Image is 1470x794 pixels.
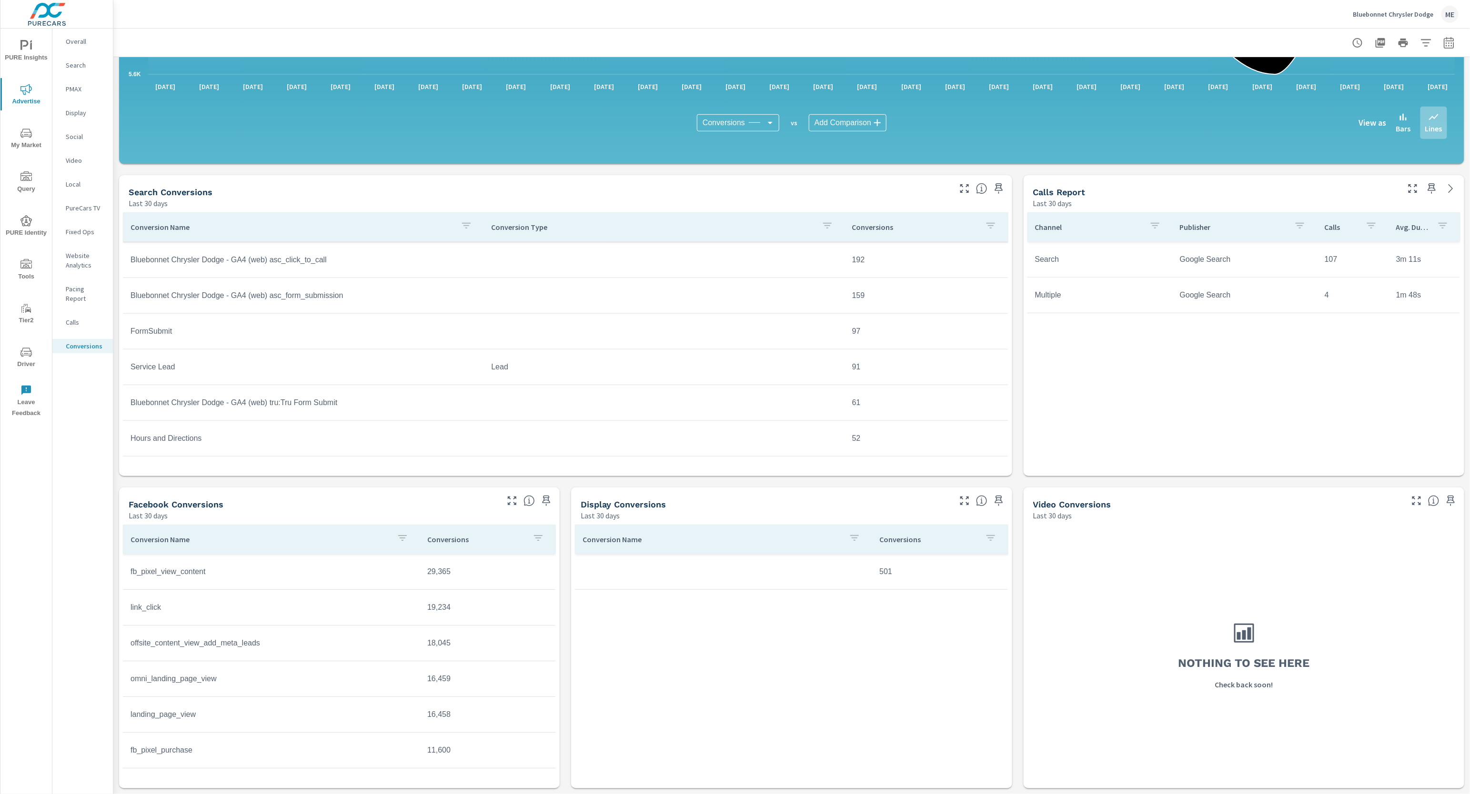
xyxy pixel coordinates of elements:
[129,187,212,197] h5: Search Conversions
[1027,248,1172,271] td: Search
[763,82,796,91] p: [DATE]
[123,284,483,308] td: Bluebonnet Chrysler Dodge - GA4 (web) asc_form_submission
[957,181,972,196] button: Make Fullscreen
[66,318,105,327] p: Calls
[483,355,844,379] td: Lead
[587,82,621,91] p: [DATE]
[3,40,49,63] span: PURE Insights
[280,82,313,91] p: [DATE]
[982,82,1016,91] p: [DATE]
[491,222,814,232] p: Conversion Type
[3,303,49,326] span: Tier2
[845,355,1008,379] td: 91
[1246,82,1279,91] p: [DATE]
[66,156,105,165] p: Video
[129,198,168,209] p: Last 30 days
[52,34,113,49] div: Overall
[324,82,357,91] p: [DATE]
[1424,181,1440,196] span: Save this to your personalized report
[845,391,1008,415] td: 61
[809,114,886,131] div: Add Comparison
[123,391,483,415] td: Bluebonnet Chrysler Dodge - GA4 (web) tru:Tru Form Submit
[52,153,113,168] div: Video
[123,355,483,379] td: Service Lead
[1389,283,1460,307] td: 1m 48s
[420,738,555,762] td: 11,600
[1377,82,1410,91] p: [DATE]
[504,493,520,508] button: Make Fullscreen
[539,493,554,508] span: Save this to your personalized report
[1070,82,1103,91] p: [DATE]
[852,222,977,232] p: Conversions
[675,82,708,91] p: [DATE]
[52,248,113,272] div: Website Analytics
[1172,248,1317,271] td: Google Search
[66,132,105,141] p: Social
[1035,222,1142,232] p: Channel
[52,282,113,306] div: Pacing Report
[1371,33,1390,52] button: "Export Report to PDF"
[879,535,977,544] p: Conversions
[1215,679,1273,690] p: Check back soon!
[1325,222,1358,232] p: Calls
[420,560,555,584] td: 29,365
[1405,181,1420,196] button: Make Fullscreen
[66,251,105,270] p: Website Analytics
[52,339,113,353] div: Conversions
[524,495,535,506] span: Conversions reported by Facebook.
[1440,33,1459,52] button: Select Date Range
[1158,82,1191,91] p: [DATE]
[697,114,779,131] div: Conversions
[420,703,555,726] td: 16,458
[66,84,105,94] p: PMAX
[52,201,113,215] div: PureCars TV
[66,60,105,70] p: Search
[149,82,182,91] p: [DATE]
[123,631,420,655] td: offsite_content_view_add_meta_leads
[131,222,453,232] p: Conversion Name
[129,499,223,509] h5: Facebook Conversions
[236,82,270,91] p: [DATE]
[1033,198,1072,209] p: Last 30 days
[845,319,1008,343] td: 97
[52,58,113,72] div: Search
[1443,181,1459,196] a: See more details in report
[3,128,49,151] span: My Market
[412,82,445,91] p: [DATE]
[1353,10,1434,19] p: Bluebonnet Chrysler Dodge
[872,560,1007,584] td: 501
[631,82,665,91] p: [DATE]
[581,510,620,521] p: Last 30 days
[779,119,809,127] p: vs
[52,177,113,191] div: Local
[420,667,555,691] td: 16,459
[3,347,49,370] span: Driver
[3,171,49,195] span: Query
[1033,187,1086,197] h5: Calls Report
[991,181,1007,196] span: Save this to your personalized report
[938,82,972,91] p: [DATE]
[66,179,105,189] p: Local
[123,560,420,584] td: fb_pixel_view_content
[807,82,840,91] p: [DATE]
[427,535,525,544] p: Conversions
[66,37,105,46] p: Overall
[1359,118,1387,128] h6: View as
[131,535,389,544] p: Conversion Name
[1202,82,1235,91] p: [DATE]
[123,703,420,726] td: landing_page_view
[1409,493,1424,508] button: Make Fullscreen
[66,341,105,351] p: Conversions
[123,248,483,272] td: Bluebonnet Chrysler Dodge - GA4 (web) asc_click_to_call
[66,284,105,303] p: Pacing Report
[845,248,1008,272] td: 192
[1178,655,1309,671] h3: Nothing to see here
[1441,6,1459,23] div: ME
[456,82,489,91] p: [DATE]
[420,595,555,619] td: 19,234
[0,29,52,423] div: nav menu
[976,183,987,194] span: Search Conversions include Actions, Leads and Unmapped Conversions
[845,427,1008,450] td: 52
[1027,283,1172,307] td: Multiple
[52,82,113,96] div: PMAX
